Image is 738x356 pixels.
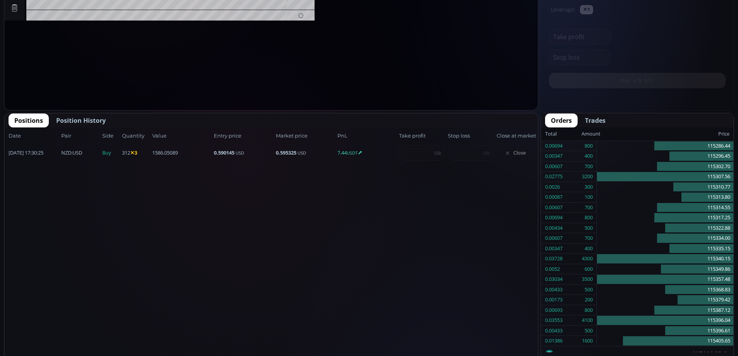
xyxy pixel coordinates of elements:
div: 0.03553 [545,315,563,325]
span: Value [152,132,212,140]
div: 115322.88 [597,223,733,234]
b: 0.590145 [214,149,234,156]
div: 800 [585,305,593,315]
button: Orders [545,114,578,127]
div: 700 [585,233,593,243]
div: D [66,4,70,10]
div: 0.00693 [545,305,563,315]
div: 700 [585,203,593,213]
span: Quantity [122,132,150,140]
small: USD [236,150,244,156]
span: Buy [102,149,120,157]
div: 0.00347 [545,151,563,161]
div: Price [600,129,729,139]
div: 3500 [582,274,593,284]
div: 115335.15 [597,244,733,254]
span: Take profit [399,132,446,140]
div: 0.00607 [545,162,563,172]
div: 115302.70 [597,162,733,172]
div: 400 [585,244,593,254]
div: BTC [25,18,38,25]
div: 115396.61 [597,326,733,336]
span: Positions [14,116,43,125]
div: 0.00347 [545,244,563,254]
div: 115314.55 [597,203,733,213]
span: 1586.05089 [152,149,212,157]
div: Bitcoin [50,18,73,25]
div: 115317.25 [597,213,733,223]
div: 0.00694 [545,213,563,223]
div: 115310.77 [597,182,733,193]
div: Hide Drawings Toolbar [18,199,21,210]
small: USDT [347,150,358,156]
div: 4100 [582,315,593,325]
div: 800 [585,213,593,223]
div: 115396.04 [597,315,733,326]
div: 500 [585,285,593,295]
div: Market open [79,18,86,25]
div: Amount [581,129,600,139]
span: :USD [61,149,82,157]
span: PnL [337,132,397,140]
div: 0.00433 [545,285,563,295]
div: 115340.15 [597,254,733,264]
div: 115368.83 [597,285,733,295]
span: 7.44 [337,149,397,157]
b: ✕3 [130,149,137,156]
div: 115296.45 [597,151,733,162]
button: Positions [9,114,49,127]
div: 115405.65 [597,336,733,346]
span: Orders [551,116,572,125]
div: 115349.86 [597,264,733,275]
div: 200 [585,295,593,305]
div: 1D [38,18,50,25]
div: 4300 [582,254,593,264]
div: 800 [585,141,593,151]
span: Date [9,132,59,140]
div: 100 [585,192,593,202]
button: Position History [50,114,112,127]
div: 0.03728 [545,254,563,264]
div: Total [545,129,581,139]
button: Trades [579,114,611,127]
div: 115334.00 [597,233,733,244]
span: [DATE] 17:30:25 [9,149,59,157]
div: Compare [104,4,127,10]
span: Stop loss [448,132,494,140]
b: NZD [61,149,71,156]
div: 0.00607 [545,203,563,213]
div: 0.00087 [545,192,563,202]
div: 0.00433 [545,326,563,336]
div: 0.00607 [545,233,563,243]
span: Market price [276,132,335,140]
div: 1600 [582,336,593,346]
div: 0.00694 [545,141,563,151]
span: 312 [122,149,150,157]
span: Trades [585,116,606,125]
div: 3200 [582,172,593,182]
div: 115357.48 [597,274,733,285]
div: 500 [585,223,593,233]
span: Side [102,132,120,140]
div:  [7,103,13,111]
span: Position History [56,116,106,125]
div: 0.0026 [545,182,560,192]
div: 0.00173 [545,295,563,305]
div: 0.0052 [545,264,560,274]
span: Close at market [497,132,534,140]
div: 115313.80 [597,192,733,203]
div: 115286.44 [597,141,733,151]
div: 115307.56 [597,172,733,182]
div: 500 [585,326,593,336]
div: 0.01386 [545,336,563,346]
div: 400 [585,151,593,161]
div: 600 [585,264,593,274]
div: Volume [25,28,42,34]
div: Indicators [145,4,168,10]
div: 0.00434 [545,223,563,233]
div: 0.03034 [545,274,563,284]
div: 115379.42 [597,295,733,305]
span: Pair [61,132,100,140]
div: 0.02775 [545,172,563,182]
div: 700 [585,162,593,172]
